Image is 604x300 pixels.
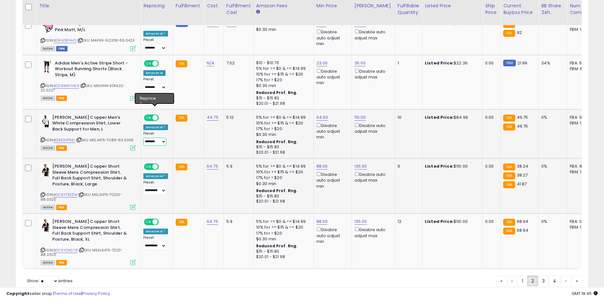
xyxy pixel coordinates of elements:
img: 41YNHKDFMUL._SL40_.jpg [41,219,51,231]
span: OFF [158,115,168,120]
div: Repricing [143,3,170,9]
span: ON [145,115,153,120]
span: | SKU: MSXL6475-TC121-88.0320 [41,248,123,257]
a: N/A [207,60,214,66]
div: $15 - $15.83 [256,249,309,254]
span: All listings currently available for purchase on Amazon [41,260,55,265]
div: 17% for > $20 [256,175,309,181]
small: FBA [503,163,515,170]
div: $110.00 [425,219,477,224]
div: $0.30 min [256,181,309,187]
div: $110.00 [425,163,477,169]
span: ON [145,164,153,170]
div: 5% for >= $0 & <= $14.99 [256,163,309,169]
a: Terms of Use [54,290,81,297]
span: All listings currently available for purchase on Amazon [41,205,55,210]
span: FBA [56,96,67,101]
img: 31YGrKn8y2L._SL40_.jpg [41,115,51,127]
b: [PERSON_NAME] Copper Short Sleeve Mens Compression Shirt, Full Back Support Shirt, Shoulder & Pos... [52,219,129,244]
span: 49.75 [517,123,528,129]
div: Preset: [143,131,168,146]
div: Amazon AI * [143,31,168,37]
div: 0% [541,219,562,224]
span: Show: entries [27,278,73,284]
div: ASIN: [41,163,136,209]
span: ON [145,61,153,66]
b: Reduced Prof. Rng. [256,139,298,144]
div: FBA: 5 [570,60,591,66]
div: $15 - $15.83 [256,96,309,101]
div: Cost [207,3,221,9]
img: 41YNHKDFMUL._SL40_.jpg [41,163,51,176]
div: Current Buybox Price [503,3,536,16]
b: Listed Price: [425,163,454,169]
b: [PERSON_NAME] Copper Men's White Compression Shirt, Lower Back Support for Men, L [52,115,129,134]
div: $20.01 - $21.68 [256,254,309,260]
span: ‹ [511,278,513,284]
span: 21.99 [517,60,528,66]
div: FBM: 1 [570,27,591,32]
div: Disable auto adjust min [316,28,347,47]
span: › [565,278,567,284]
div: 17% for > $20 [256,126,309,132]
div: Disable auto adjust max [354,28,390,41]
div: 6 [398,163,417,169]
span: FBA [56,205,67,210]
div: Preset: [143,77,168,91]
div: 0% [541,115,562,120]
div: FBA: 10 [570,115,591,120]
a: 88.00 [316,163,328,170]
span: » [576,278,578,284]
div: Ship Price [485,3,498,16]
div: 5% for >= $0 & <= $14.99 [256,115,309,120]
div: Listed Price [425,3,480,9]
div: Amazon AI [143,70,166,76]
span: 38.27 [517,172,528,178]
div: FBM: 6 [570,66,591,72]
a: 1 [518,276,527,286]
small: FBA [503,228,515,235]
div: seller snap | | [6,291,110,297]
b: [PERSON_NAME] Copper Short Sleeve Mens Compression Shirt, Full Back Support Shirt, Shoulder & Pos... [52,163,129,189]
a: B084ZBTHHD [54,38,76,43]
span: 92 [517,30,522,36]
div: Disable auto adjust max [354,226,390,238]
div: BB Share 24h. [541,3,564,16]
div: $10 - $10.76 [256,60,309,66]
a: 64.00 [316,114,328,121]
div: Fulfillment [176,3,201,9]
div: [PERSON_NAME] [354,3,392,9]
div: FBM: 1 [570,120,591,126]
div: $0.30 min [256,27,309,32]
a: B0C6YSNCYR [54,248,78,253]
div: Title [39,3,138,9]
div: FBM: 1 [570,169,591,175]
b: Poc Axion Spin Helmet Actinium Pink Matt, M/L [55,21,132,34]
div: $15 - $15.83 [256,194,309,199]
small: FBM [503,60,516,66]
div: $84.99 [425,115,477,120]
div: $22.36 [425,60,477,66]
small: FBA [503,172,515,179]
div: 0.00 [485,115,496,120]
span: All listings currently available for purchase on Amazon [41,96,55,101]
b: Reduced Prof. Rng. [256,188,298,193]
a: 44.75 [207,114,218,121]
span: | SKU: MSL6475-TC120-88.0320 [41,192,122,202]
span: FBA [56,145,67,151]
div: Disable auto adjust max [354,122,390,134]
div: 5.9 [226,163,249,169]
span: 49.75 [517,114,528,120]
a: 88.00 [316,218,328,225]
div: Disable auto adjust max [354,68,390,80]
span: OFF [158,61,168,66]
div: FBA: 12 [570,219,591,224]
span: | SKU: MSH1144-KOHL32-22.0227 [41,83,125,93]
div: 7.02 [226,60,249,66]
a: B0D8WRYH69 [54,83,79,89]
div: 10% for >= $15 & <= $20 [256,71,309,77]
span: OFF [158,164,168,170]
div: Preset: [143,180,168,195]
div: ASIN: [41,219,136,264]
div: Min Price [316,3,349,9]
